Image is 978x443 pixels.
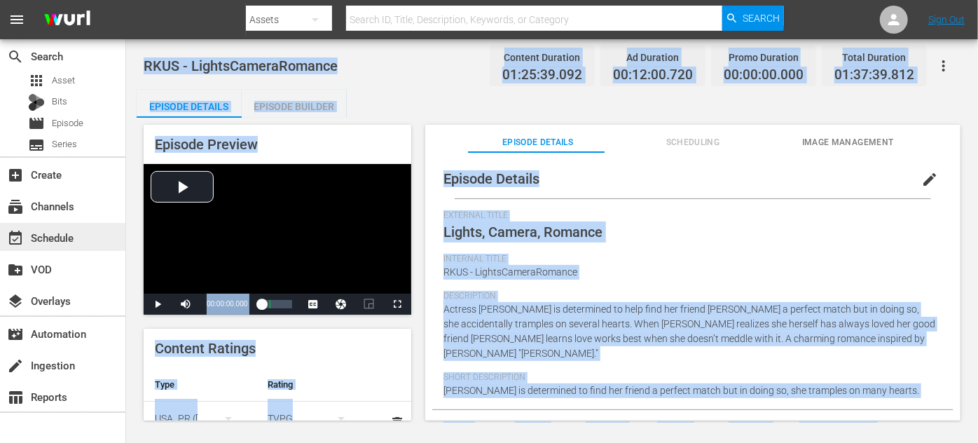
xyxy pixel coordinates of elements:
th: Type [144,368,256,402]
span: RKUS - LightsCameraRomance [144,57,338,74]
span: delete [389,415,406,432]
span: 01:37:39.812 [834,67,914,83]
span: Episode Details [443,170,539,187]
span: VOD [7,261,24,278]
span: Content Ratings [155,340,256,357]
span: Bits [52,95,67,109]
span: Image Management [778,135,918,150]
span: Target Duration: [799,421,935,432]
span: Schedule [7,230,24,247]
span: 01:25:39.092 [502,67,582,83]
span: [PERSON_NAME] is determined to find her friend a perfect match but in doing so, she tramples on m... [443,385,919,396]
span: Episode [28,115,45,132]
span: RKUS - LightsCameraRomance [443,266,577,278]
button: delete [380,407,414,440]
span: Episode Preview [155,136,258,153]
button: Picture-in-Picture [355,294,383,315]
span: Actress [PERSON_NAME] is determined to help find her friend [PERSON_NAME] a perfect match but in ... [443,304,935,359]
button: Mute [172,294,200,315]
span: Episode #: [586,421,650,432]
span: 00:00:00.000 [207,300,247,308]
span: External Title [443,210,935,221]
span: Series: [443,421,508,432]
img: ans4CAIJ8jUAAAAAAAAAAAAAAAAAAAAAAAAgQb4GAAAAAAAAAAAAAAAAAAAAAAAAJMjXAAAAAAAAAAAAAAAAAAAAAAAAgAT5G... [34,4,101,36]
button: Episode Details [137,90,242,118]
span: 00:12:00.720 [613,67,693,83]
span: Asset [28,72,45,89]
span: Duration: [729,421,793,432]
span: 00:00:00.000 [724,67,804,83]
span: Series [28,137,45,154]
span: search [7,48,24,65]
span: Ingestion [7,357,24,374]
div: USA_PR ([GEOGRAPHIC_DATA]) [155,399,245,438]
span: Description [443,291,935,302]
button: Search [722,6,784,31]
span: Episode Details [468,135,607,150]
span: edit [921,171,938,188]
span: Short Description [443,372,935,383]
div: Promo Duration [724,48,804,67]
button: edit [913,163,946,196]
a: Sign Out [928,14,965,25]
span: Internal Title [443,254,935,265]
span: Series [52,137,77,151]
span: Season: [515,421,579,432]
span: menu [8,11,25,28]
div: Episode Details [137,90,242,123]
span: Lights, Camera, Romance [443,224,602,240]
th: Rating [256,368,369,402]
span: Scheduling [623,135,762,150]
button: Captions [299,294,327,315]
span: Search [743,6,780,31]
span: Episode [52,116,83,130]
span: Reports [7,389,24,406]
div: Content Duration [502,48,582,67]
div: Bits [28,94,45,111]
span: Asset [52,74,75,88]
button: Play [144,294,172,315]
span: Create [7,167,24,184]
button: Episode Builder [242,90,347,118]
span: Channels [7,198,24,215]
span: Wurl ID: [657,421,722,432]
button: Fullscreen [383,294,411,315]
div: Episode Builder [242,90,347,123]
div: Video Player [144,164,411,315]
span: Automation [7,326,24,343]
span: Overlays [7,293,24,310]
button: Jump To Time [327,294,355,315]
div: Progress Bar [261,300,292,308]
div: Total Duration [834,48,914,67]
div: Ad Duration [613,48,693,67]
div: TVPG [268,399,358,438]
